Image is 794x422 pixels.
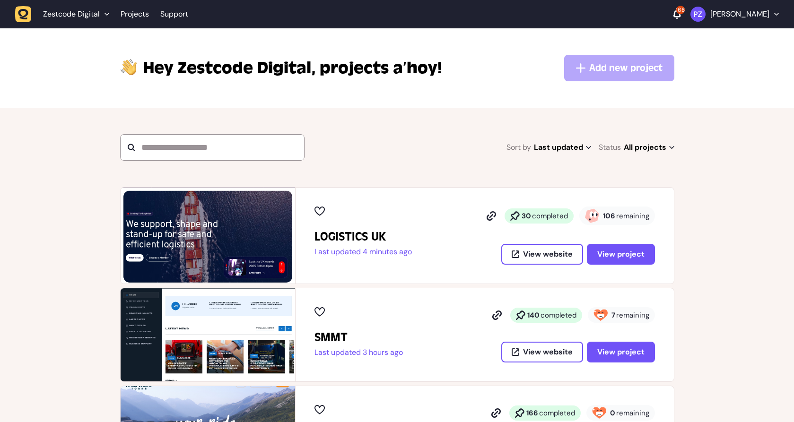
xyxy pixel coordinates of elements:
[611,310,615,320] strong: 7
[676,6,685,14] div: 168
[121,188,295,284] img: LOGISTICS UK
[120,57,138,76] img: hi-hand
[597,250,645,258] span: View project
[506,141,531,154] span: Sort by
[564,55,674,81] button: Add new project
[121,6,149,23] a: Projects
[603,211,615,221] strong: 106
[314,247,412,257] p: Last updated 4 minutes ago
[314,229,412,244] h2: LOGISTICS UK
[532,211,568,221] span: completed
[143,57,442,79] p: projects a’hoy!
[589,61,663,75] span: Add new project
[501,244,583,265] button: View website
[143,57,316,79] span: Zestcode Digital
[610,408,615,418] strong: 0
[314,330,403,345] h2: SMMT
[587,342,655,362] button: View project
[690,7,706,22] img: Paris Zisis
[526,408,538,418] strong: 166
[710,9,769,19] p: [PERSON_NAME]
[616,310,649,320] span: remaining
[314,348,403,357] p: Last updated 3 hours ago
[15,6,115,23] button: Zestcode Digital
[616,408,649,418] span: remaining
[541,310,576,320] span: completed
[121,288,295,381] img: SMMT
[624,141,674,154] span: All projects
[690,7,779,22] button: [PERSON_NAME]
[501,342,583,362] button: View website
[599,141,621,154] span: Status
[587,244,655,265] button: View project
[539,408,575,418] span: completed
[523,348,573,356] span: View website
[523,250,573,258] span: View website
[522,211,531,221] strong: 30
[527,310,540,320] strong: 140
[43,9,100,19] span: Zestcode Digital
[160,9,188,19] a: Support
[534,141,591,154] span: Last updated
[616,211,649,221] span: remaining
[597,348,645,356] span: View project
